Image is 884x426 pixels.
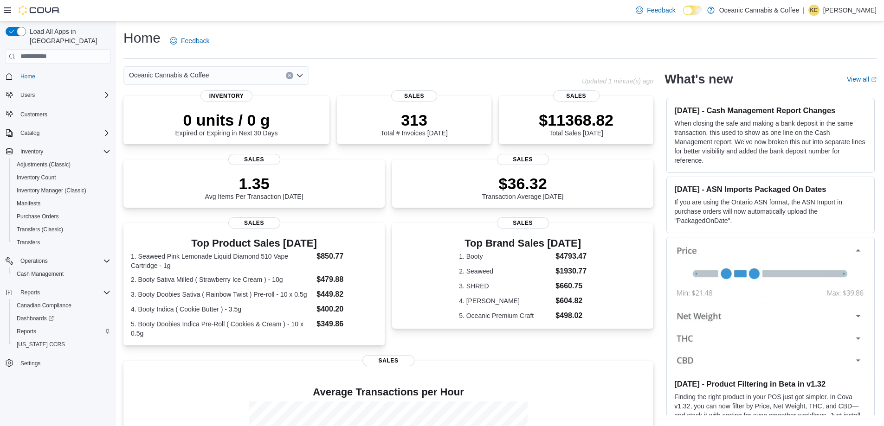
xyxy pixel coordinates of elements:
button: Customers [2,107,114,121]
span: Inventory Count [13,172,110,183]
span: Adjustments (Classic) [13,159,110,170]
button: Reports [2,286,114,299]
span: Home [20,73,35,80]
span: Users [17,89,110,101]
button: Manifests [9,197,114,210]
h4: Average Transactions per Hour [131,387,646,398]
span: Cash Management [13,268,110,280]
span: [US_STATE] CCRS [17,341,65,348]
a: Transfers (Classic) [13,224,67,235]
button: Inventory Count [9,171,114,184]
button: Home [2,70,114,83]
span: Sales [228,154,280,165]
div: Kaydence Clarke [808,5,819,16]
span: Purchase Orders [13,211,110,222]
h3: Top Product Sales [DATE] [131,238,377,249]
dd: $660.75 [555,280,587,292]
button: Transfers (Classic) [9,223,114,236]
dd: $449.82 [316,289,377,300]
span: KC [810,5,818,16]
dt: 2. Booty Sativa Milled ( Strawberry Ice Cream ) - 10g [131,275,313,284]
p: $36.32 [482,174,564,193]
p: If you are using the Ontario ASN format, the ASN Import in purchase orders will now automatically... [674,197,867,225]
h2: What's new [665,72,733,87]
a: Feedback [632,1,679,19]
p: [PERSON_NAME] [823,5,877,16]
dd: $479.88 [316,274,377,285]
span: Adjustments (Classic) [17,161,71,168]
a: Reports [13,326,40,337]
h3: Top Brand Sales [DATE] [459,238,587,249]
span: Purchase Orders [17,213,59,220]
dd: $1930.77 [555,266,587,277]
button: Canadian Compliance [9,299,114,312]
span: Reports [17,287,110,298]
dd: $4793.47 [555,251,587,262]
span: Operations [17,255,110,267]
dt: 4. [PERSON_NAME] [459,296,552,305]
a: Dashboards [13,313,58,324]
span: Oceanic Cannabis & Coffee [129,70,209,81]
h3: [DATE] - Product Filtering in Beta in v1.32 [674,379,867,388]
button: Inventory [2,145,114,158]
button: Transfers [9,236,114,249]
dd: $850.77 [316,251,377,262]
button: Reports [9,325,114,338]
p: Oceanic Cannabis & Coffee [719,5,800,16]
span: Operations [20,257,48,265]
span: Dark Mode [683,15,684,16]
span: Transfers (Classic) [13,224,110,235]
button: Clear input [286,72,293,79]
span: Settings [17,357,110,369]
button: Catalog [17,127,43,139]
p: $11368.82 [539,111,613,129]
a: Adjustments (Classic) [13,159,74,170]
span: Reports [13,326,110,337]
a: Customers [17,109,51,120]
a: View allExternal link [847,76,877,83]
a: Manifests [13,198,44,209]
dt: 1. Seaweed Pink Lemonade Liquid Diamond 510 Vape Cartridge - 1g [131,252,313,270]
p: | [803,5,805,16]
span: Catalog [17,127,110,139]
span: Transfers (Classic) [17,226,63,233]
span: Sales [497,217,549,229]
svg: External link [871,77,877,83]
span: Dashboards [17,315,54,322]
h3: [DATE] - Cash Management Report Changes [674,106,867,115]
dt: 5. Oceanic Premium Craft [459,311,552,320]
button: Users [17,89,39,101]
a: Cash Management [13,268,67,280]
span: Feedback [647,6,675,15]
span: Sales [391,90,438,102]
span: Washington CCRS [13,339,110,350]
div: Avg Items Per Transaction [DATE] [205,174,303,200]
a: [US_STATE] CCRS [13,339,69,350]
button: Catalog [2,127,114,140]
span: Settings [20,360,40,367]
span: Canadian Compliance [17,302,71,309]
a: Canadian Compliance [13,300,75,311]
img: Cova [19,6,60,15]
dd: $400.20 [316,304,377,315]
span: Sales [497,154,549,165]
a: Settings [17,358,44,369]
span: Sales [553,90,600,102]
dt: 4. Booty Indica ( Cookie Butter ) - 3.5g [131,305,313,314]
button: Purchase Orders [9,210,114,223]
span: Inventory [17,146,110,157]
dt: 1. Booty [459,252,552,261]
button: Users [2,89,114,102]
button: Operations [17,255,52,267]
p: 0 units / 0 g [175,111,278,129]
span: Inventory [20,148,43,155]
span: Customers [20,111,47,118]
span: Feedback [181,36,209,45]
span: Transfers [17,239,40,246]
span: Cash Management [17,270,64,278]
span: Home [17,70,110,82]
button: Reports [17,287,44,298]
dd: $604.82 [555,295,587,306]
span: Users [20,91,35,99]
span: Dashboards [13,313,110,324]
